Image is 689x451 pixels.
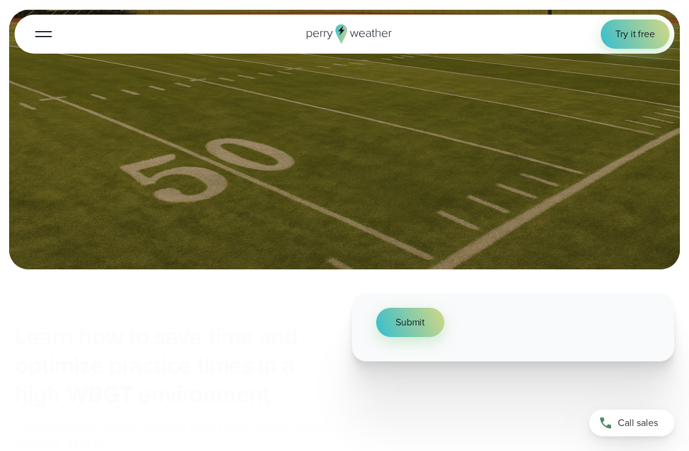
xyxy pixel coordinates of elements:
span: Try it free [615,27,655,41]
a: Call sales [589,410,674,436]
span: Submit [396,315,425,330]
span: Call sales [618,416,658,430]
a: Try it free [601,20,670,49]
button: Submit [376,308,444,337]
